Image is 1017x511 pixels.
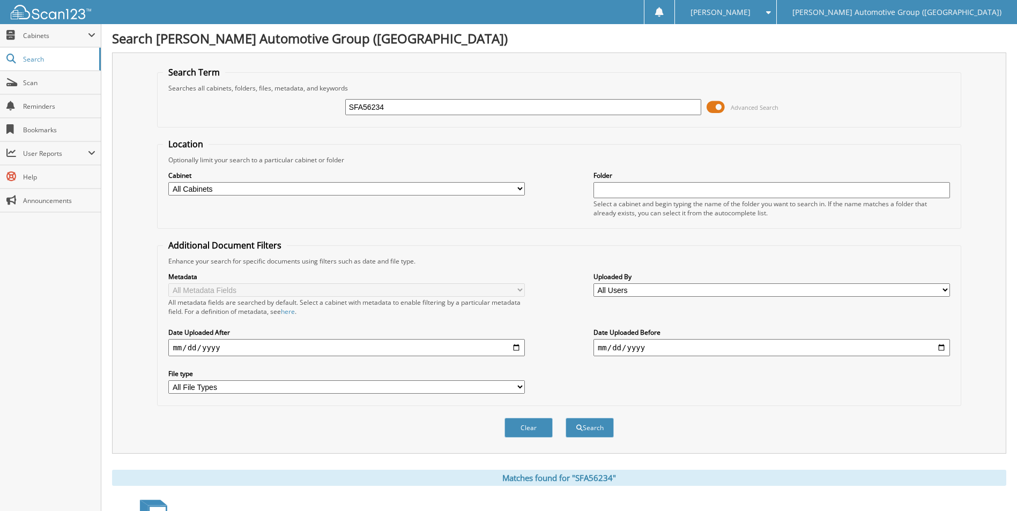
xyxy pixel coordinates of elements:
[168,171,525,180] label: Cabinet
[168,339,525,356] input: start
[168,272,525,281] label: Metadata
[168,369,525,378] label: File type
[23,125,95,134] span: Bookmarks
[163,155,955,164] div: Optionally limit your search to a particular cabinet or folder
[112,29,1006,47] h1: Search [PERSON_NAME] Automotive Group ([GEOGRAPHIC_DATA])
[23,172,95,182] span: Help
[281,307,295,316] a: here
[168,298,525,316] div: All metadata fields are searched by default. Select a cabinet with metadata to enable filtering b...
[593,328,950,337] label: Date Uploaded Before
[593,199,950,217] div: Select a cabinet and begin typing the name of the folder you want to search in. If the name match...
[11,5,91,19] img: scan123-logo-white.svg
[593,339,950,356] input: end
[112,470,1006,486] div: Matches found for "SFA56234"
[731,103,778,111] span: Advanced Search
[163,257,955,266] div: Enhance your search for specific documents using filters such as date and file type.
[23,196,95,205] span: Announcements
[691,9,751,16] span: [PERSON_NAME]
[23,102,95,111] span: Reminders
[23,55,94,64] span: Search
[168,328,525,337] label: Date Uploaded After
[593,171,950,180] label: Folder
[593,272,950,281] label: Uploaded By
[163,239,287,251] legend: Additional Document Filters
[163,138,209,150] legend: Location
[566,418,614,438] button: Search
[23,78,95,87] span: Scan
[504,418,553,438] button: Clear
[792,9,1001,16] span: [PERSON_NAME] Automotive Group ([GEOGRAPHIC_DATA])
[23,31,88,40] span: Cabinets
[163,66,225,78] legend: Search Term
[963,460,1017,511] iframe: Chat Widget
[23,149,88,158] span: User Reports
[163,84,955,93] div: Searches all cabinets, folders, files, metadata, and keywords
